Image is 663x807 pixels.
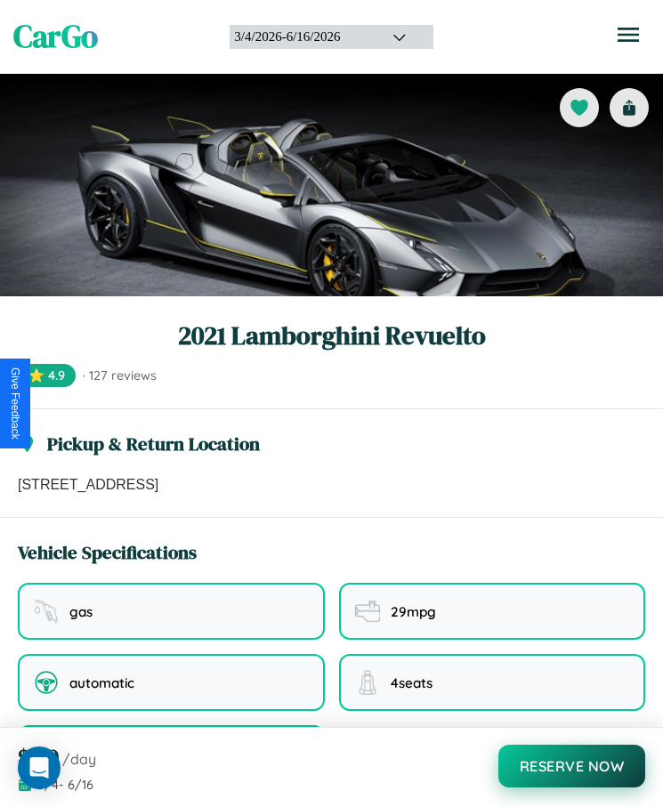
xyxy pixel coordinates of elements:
[9,367,21,440] div: Give Feedback
[83,367,157,383] span: · 127 reviews
[69,603,93,620] span: gas
[47,431,260,456] h3: Pickup & Return Location
[355,670,380,695] img: seating
[18,364,76,387] span: ⭐ 4.9
[62,750,96,768] span: /day
[391,603,436,620] span: 29 mpg
[18,539,197,565] h3: Vehicle Specifications
[69,674,134,691] span: automatic
[234,29,370,44] div: 3 / 4 / 2026 - 6 / 16 / 2026
[37,777,93,793] span: 3 / 4 - 6 / 16
[34,599,59,624] img: fuel type
[18,318,645,353] h1: 2021 Lamborghini Revuelto
[18,746,61,789] div: Open Intercom Messenger
[18,474,645,496] p: [STREET_ADDRESS]
[498,745,646,787] button: Reserve Now
[13,15,98,58] span: CarGo
[355,599,380,624] img: fuel efficiency
[391,674,433,691] span: 4 seats
[18,742,59,771] span: $ 150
